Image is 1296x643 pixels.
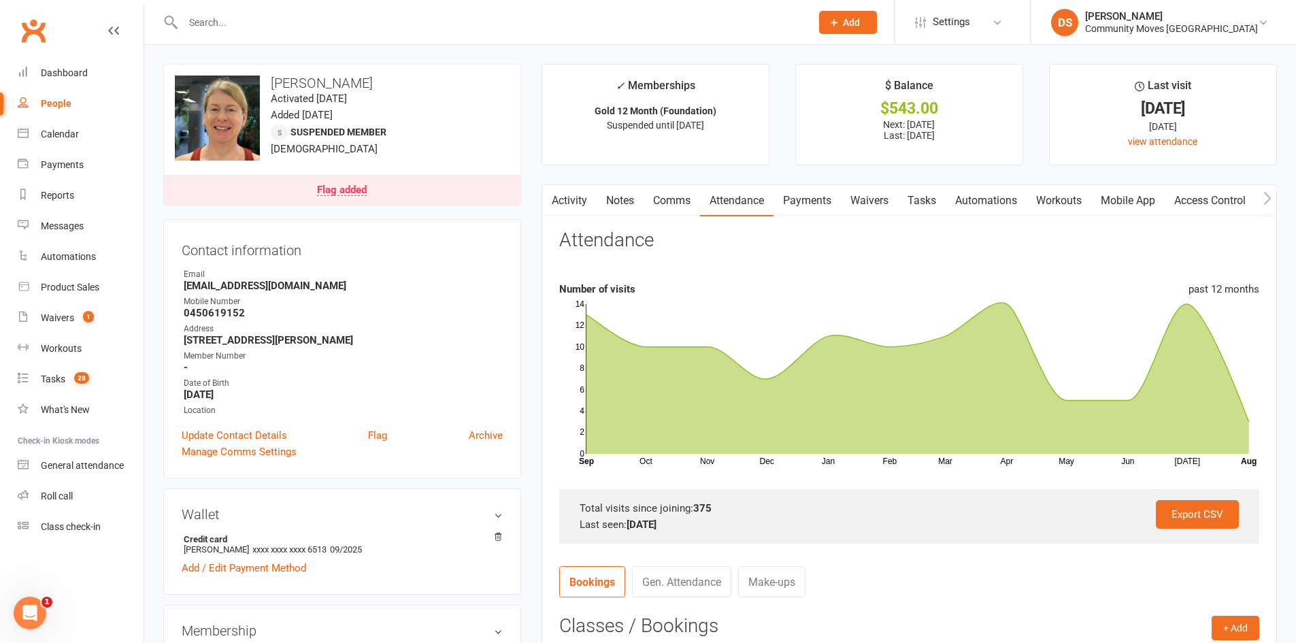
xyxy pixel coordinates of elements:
[808,101,1010,116] div: $543.00
[18,180,144,211] a: Reports
[18,303,144,333] a: Waivers 1
[559,566,625,597] a: Bookings
[1128,136,1197,147] a: view attendance
[182,532,503,557] li: [PERSON_NAME]
[18,364,144,395] a: Tasks 28
[41,159,84,170] div: Payments
[1135,77,1191,101] div: Last visit
[616,77,695,102] div: Memberships
[184,334,503,346] strong: [STREET_ADDRESS][PERSON_NAME]
[580,516,1239,533] div: Last seen:
[184,280,503,292] strong: [EMAIL_ADDRESS][DOMAIN_NAME]
[182,444,297,460] a: Manage Comms Settings
[18,272,144,303] a: Product Sales
[182,237,503,258] h3: Contact information
[559,283,635,295] strong: Number of visits
[41,343,82,354] div: Workouts
[1027,185,1091,216] a: Workouts
[1085,10,1258,22] div: [PERSON_NAME]
[1091,185,1165,216] a: Mobile App
[18,481,144,512] a: Roll call
[41,282,99,293] div: Product Sales
[1189,281,1259,297] div: past 12 months
[933,7,970,37] span: Settings
[41,597,52,608] span: 1
[18,395,144,425] a: What's New
[898,185,946,216] a: Tasks
[841,185,898,216] a: Waivers
[184,377,503,390] div: Date of Birth
[14,597,46,629] iframe: Intercom live chat
[330,544,362,555] span: 09/2025
[41,67,88,78] div: Dashboard
[18,333,144,364] a: Workouts
[946,185,1027,216] a: Automations
[271,109,333,121] time: Added [DATE]
[597,185,644,216] a: Notes
[252,544,327,555] span: xxxx xxxx xxxx 6513
[41,521,101,532] div: Class check-in
[1062,101,1264,116] div: [DATE]
[738,566,805,597] a: Make-ups
[580,500,1239,516] div: Total visits since joining:
[175,76,260,161] img: image1677789414.png
[18,150,144,180] a: Payments
[632,566,731,597] a: Gen. Attendance
[317,185,367,196] div: Flag added
[18,58,144,88] a: Dashboard
[184,307,503,319] strong: 0450619152
[184,361,503,374] strong: -
[41,460,124,471] div: General attendance
[184,404,503,417] div: Location
[18,242,144,272] a: Automations
[184,268,503,281] div: Email
[184,534,496,544] strong: Credit card
[83,311,94,323] span: 1
[18,512,144,542] a: Class kiosk mode
[175,76,510,90] h3: [PERSON_NAME]
[184,295,503,308] div: Mobile Number
[182,560,306,576] a: Add / Edit Payment Method
[290,127,386,137] span: Suspended member
[1212,616,1259,640] button: + Add
[41,190,74,201] div: Reports
[1062,119,1264,134] div: [DATE]
[41,491,73,501] div: Roll call
[885,77,933,101] div: $ Balance
[368,427,387,444] a: Flag
[819,11,877,34] button: Add
[774,185,841,216] a: Payments
[182,507,503,522] h3: Wallet
[607,120,704,131] span: Suspended until [DATE]
[179,13,801,32] input: Search...
[469,427,503,444] a: Archive
[559,616,1259,637] h3: Classes / Bookings
[184,389,503,401] strong: [DATE]
[41,129,79,139] div: Calendar
[1085,22,1258,35] div: Community Moves [GEOGRAPHIC_DATA]
[808,119,1010,141] p: Next: [DATE] Last: [DATE]
[41,404,90,415] div: What's New
[16,14,50,48] a: Clubworx
[271,93,347,105] time: Activated [DATE]
[542,185,597,216] a: Activity
[184,323,503,335] div: Address
[182,427,287,444] a: Update Contact Details
[559,230,654,251] h3: Attendance
[41,374,65,384] div: Tasks
[693,502,712,514] strong: 375
[18,211,144,242] a: Messages
[41,220,84,231] div: Messages
[595,105,716,116] strong: Gold 12 Month (Foundation)
[644,185,700,216] a: Comms
[18,119,144,150] a: Calendar
[182,623,503,638] h3: Membership
[41,98,71,109] div: People
[184,350,503,363] div: Member Number
[41,312,74,323] div: Waivers
[74,372,89,384] span: 28
[1051,9,1078,36] div: DS
[41,251,96,262] div: Automations
[271,143,378,155] span: [DEMOGRAPHIC_DATA]
[627,518,657,531] strong: [DATE]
